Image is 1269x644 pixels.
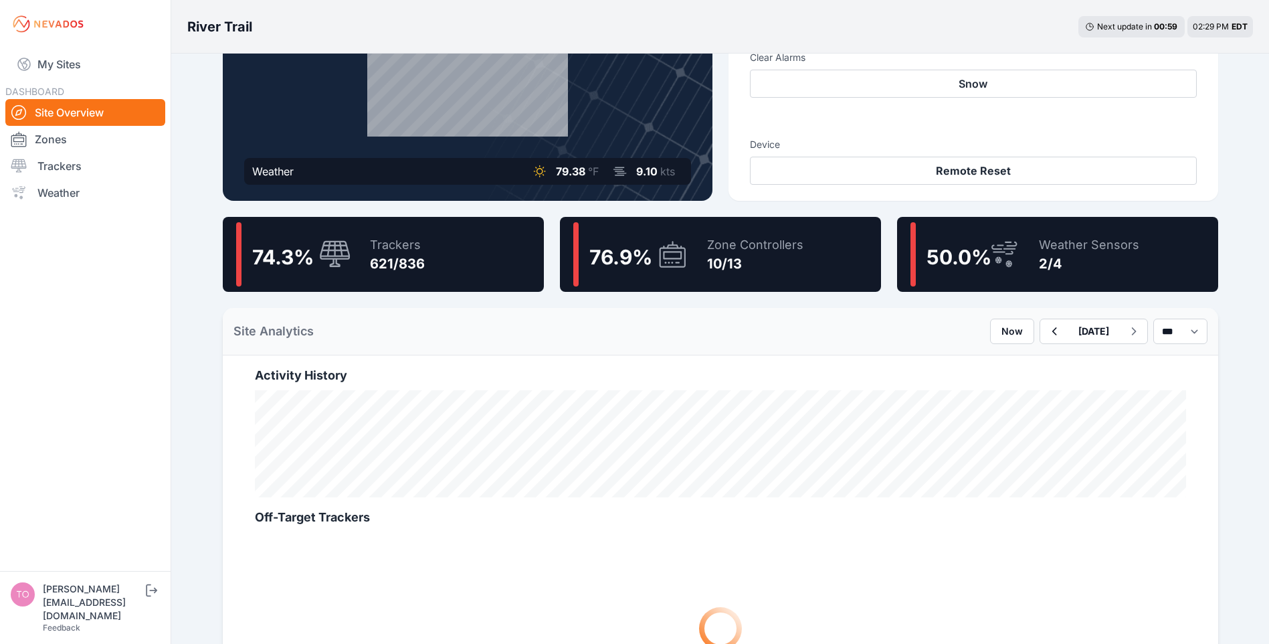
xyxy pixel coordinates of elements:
div: Trackers [370,236,425,254]
button: Remote Reset [750,157,1197,185]
span: kts [660,165,675,178]
a: My Sites [5,48,165,80]
div: Weather [252,163,294,179]
span: Next update in [1097,21,1152,31]
span: EDT [1232,21,1248,31]
div: 00 : 59 [1154,21,1178,32]
a: Site Overview [5,99,165,126]
img: Nevados [11,13,86,35]
a: 50.0%Weather Sensors2/4 [897,217,1218,292]
a: 76.9%Zone Controllers10/13 [560,217,881,292]
h2: Activity History [255,366,1186,385]
span: 9.10 [636,165,658,178]
div: [PERSON_NAME][EMAIL_ADDRESS][DOMAIN_NAME] [43,582,143,623]
img: tom.root@energixrenewables.com [11,582,35,607]
div: Weather Sensors [1039,236,1139,254]
h3: Clear Alarms [750,51,1197,64]
span: 76.9 % [589,245,652,269]
button: [DATE] [1068,319,1120,343]
span: °F [588,165,599,178]
a: Zones [5,126,165,153]
h2: Site Analytics [233,322,314,341]
nav: Breadcrumb [187,9,252,44]
span: 50.0 % [926,245,991,269]
h3: River Trail [187,17,252,36]
span: 79.38 [556,165,585,178]
div: 10/13 [707,254,803,273]
h3: Device [750,138,1197,151]
a: Trackers [5,153,165,179]
div: 2/4 [1039,254,1139,273]
a: Weather [5,179,165,206]
div: Zone Controllers [707,236,803,254]
a: Feedback [43,623,80,633]
button: Now [990,319,1034,344]
span: 02:29 PM [1193,21,1229,31]
span: DASHBOARD [5,86,64,97]
div: 621/836 [370,254,425,273]
h2: Off-Target Trackers [255,508,1186,527]
a: 74.3%Trackers621/836 [223,217,544,292]
span: 74.3 % [252,245,314,269]
button: Snow [750,70,1197,98]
